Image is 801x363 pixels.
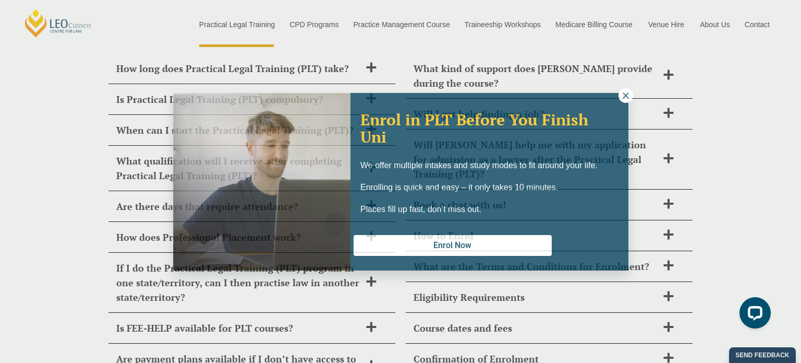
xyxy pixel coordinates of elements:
[731,293,775,337] iframe: LiveChat chat widget
[360,205,481,214] span: Places fill up fast, don’t miss out.
[618,88,633,103] button: Close
[360,183,558,192] span: Enrolling is quick and easy – it only takes 10 minutes.
[360,161,598,170] span: We offer multiple intakes and study modes to fit around your life.
[173,93,350,271] img: Woman in yellow blouse holding folders looking to the right and smiling
[360,109,588,147] span: Enrol in PLT Before You Finish Uni
[354,235,552,256] button: Enrol Now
